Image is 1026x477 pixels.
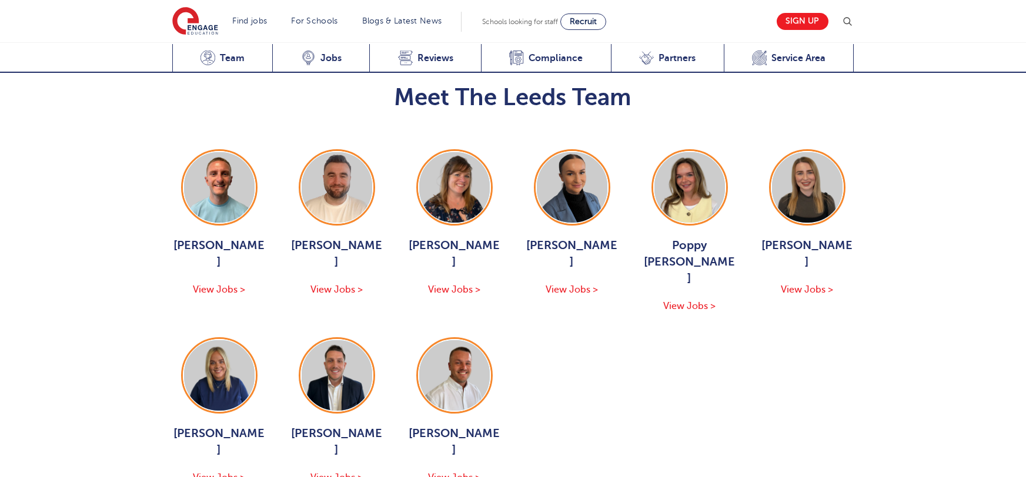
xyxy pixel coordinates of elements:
[407,237,502,270] span: [PERSON_NAME]
[417,52,453,64] span: Reviews
[772,152,843,223] img: Layla McCosker
[482,18,558,26] span: Schools looking for staff
[663,301,716,311] span: View Jobs >
[172,44,273,73] a: Team
[369,44,481,73] a: Reviews
[272,44,369,73] a: Jobs
[428,284,480,295] span: View Jobs >
[537,152,607,223] img: Holly Johnson
[525,149,619,297] a: [PERSON_NAME] View Jobs >
[407,425,502,458] span: [PERSON_NAME]
[659,52,696,64] span: Partners
[529,52,583,64] span: Compliance
[777,13,828,30] a: Sign up
[233,16,268,25] a: Find jobs
[172,83,854,112] h2: Meet The Leeds Team
[320,52,342,64] span: Jobs
[362,16,442,25] a: Blogs & Latest News
[310,284,363,295] span: View Jobs >
[291,16,337,25] a: For Schools
[184,152,255,223] img: George Dignam
[220,52,245,64] span: Team
[290,425,384,458] span: [PERSON_NAME]
[481,44,611,73] a: Compliance
[172,7,218,36] img: Engage Education
[570,17,597,26] span: Recruit
[419,152,490,223] img: Joanne Wright
[781,284,833,295] span: View Jobs >
[771,52,826,64] span: Service Area
[760,149,854,297] a: [PERSON_NAME] View Jobs >
[184,340,255,411] img: Hannah Day
[654,152,725,223] img: Poppy Burnside
[525,237,619,270] span: [PERSON_NAME]
[407,149,502,297] a: [PERSON_NAME] View Jobs >
[760,237,854,270] span: [PERSON_NAME]
[302,152,372,223] img: Chris Rushton
[419,340,490,411] img: Liam Ffrench
[611,44,724,73] a: Partners
[643,237,737,287] span: Poppy [PERSON_NAME]
[546,284,598,295] span: View Jobs >
[172,425,266,458] span: [PERSON_NAME]
[560,14,606,30] a: Recruit
[172,237,266,270] span: [PERSON_NAME]
[724,44,854,73] a: Service Area
[193,284,245,295] span: View Jobs >
[290,149,384,297] a: [PERSON_NAME] View Jobs >
[290,237,384,270] span: [PERSON_NAME]
[643,149,737,314] a: Poppy [PERSON_NAME] View Jobs >
[172,149,266,297] a: [PERSON_NAME] View Jobs >
[302,340,372,411] img: Declan Goodman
